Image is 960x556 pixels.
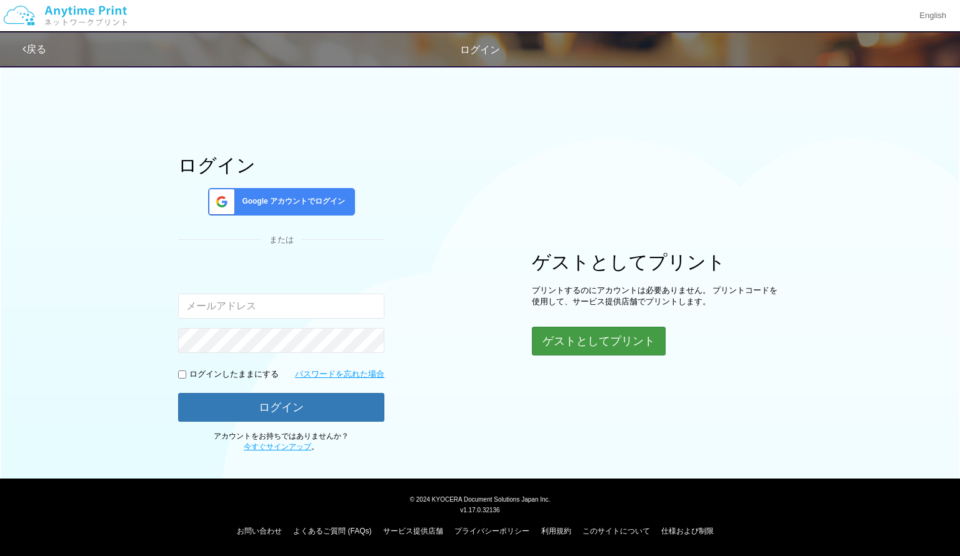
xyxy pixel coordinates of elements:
[661,527,714,535] a: 仕様および制限
[532,285,782,308] p: プリントするのにアカウントは必要ありません。 プリントコードを使用して、サービス提供店舗でプリントします。
[532,327,666,355] button: ゲストとしてプリント
[178,393,384,422] button: ログイン
[237,196,345,207] span: Google アカウントでログイン
[178,155,384,176] h1: ログイン
[410,495,551,503] span: © 2024 KYOCERA Document Solutions Japan Inc.
[178,431,384,452] p: アカウントをお持ちではありませんか？
[189,369,279,380] p: ログインしたままにする
[383,527,443,535] a: サービス提供店舗
[295,369,384,380] a: パスワードを忘れた場合
[244,442,319,451] span: 。
[532,252,782,272] h1: ゲストとしてプリント
[22,44,46,54] a: 戻る
[460,506,499,514] span: v1.17.0.32136
[460,44,500,55] span: ログイン
[244,442,311,451] a: 今すぐサインアップ
[541,527,571,535] a: 利用規約
[293,527,371,535] a: よくあるご質問 (FAQs)
[582,527,650,535] a: このサイトについて
[178,294,384,319] input: メールアドレス
[454,527,529,535] a: プライバシーポリシー
[237,527,282,535] a: お問い合わせ
[178,234,384,246] div: または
